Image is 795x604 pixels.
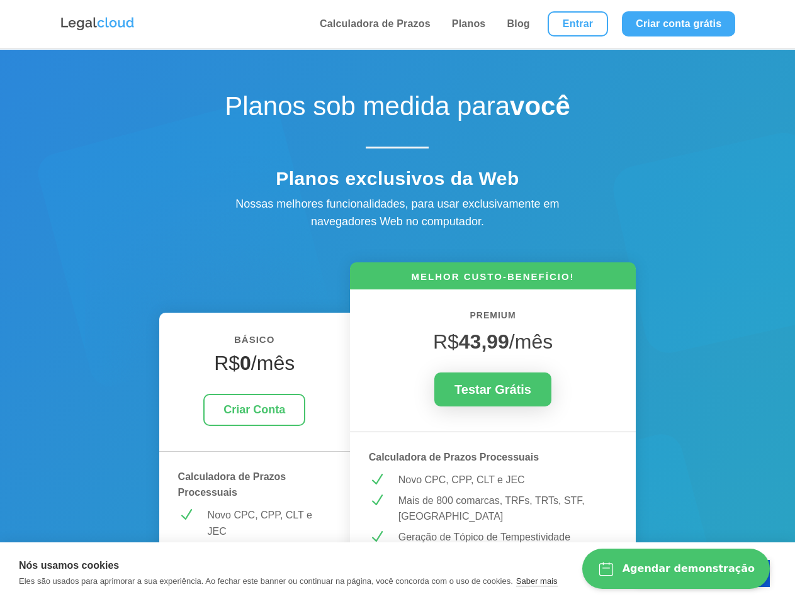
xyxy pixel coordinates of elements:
strong: 43,99 [459,330,509,353]
h6: BÁSICO [178,332,331,354]
strong: 0 [240,352,251,374]
div: Nossas melhores funcionalidades, para usar exclusivamente em navegadores Web no computador. [208,195,586,232]
img: Logo da Legalcloud [60,16,135,32]
a: Criar Conta [203,394,305,426]
a: Criar conta grátis [622,11,735,36]
h4: R$ /mês [178,351,331,381]
strong: Calculadora de Prazos Processuais [369,452,539,462]
h6: MELHOR CUSTO-BENEFÍCIO! [350,270,636,289]
strong: Nós usamos cookies [19,560,119,571]
p: Eles são usados para aprimorar a sua experiência. Ao fechar este banner ou continuar na página, v... [19,576,513,586]
h1: Planos sob medida para [177,91,617,128]
a: Entrar [548,11,608,36]
p: Novo CPC, CPP, CLT e JEC [398,472,617,488]
span: N [369,493,385,508]
strong: você [510,91,570,121]
span: N [369,529,385,545]
a: Saber mais [516,576,558,586]
span: N [178,507,194,523]
h4: Planos exclusivos da Web [177,167,617,196]
p: Geração de Tópico de Tempestividade [398,529,617,545]
a: Testar Grátis [434,372,551,406]
p: Novo CPC, CPP, CLT e JEC [208,507,331,539]
span: N [369,472,385,488]
h6: PREMIUM [369,308,617,330]
span: R$ /mês [433,330,553,353]
p: Mais de 800 comarcas, TRFs, TRTs, STF, [GEOGRAPHIC_DATA] [398,493,617,525]
strong: Calculadora de Prazos Processuais [178,471,286,498]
